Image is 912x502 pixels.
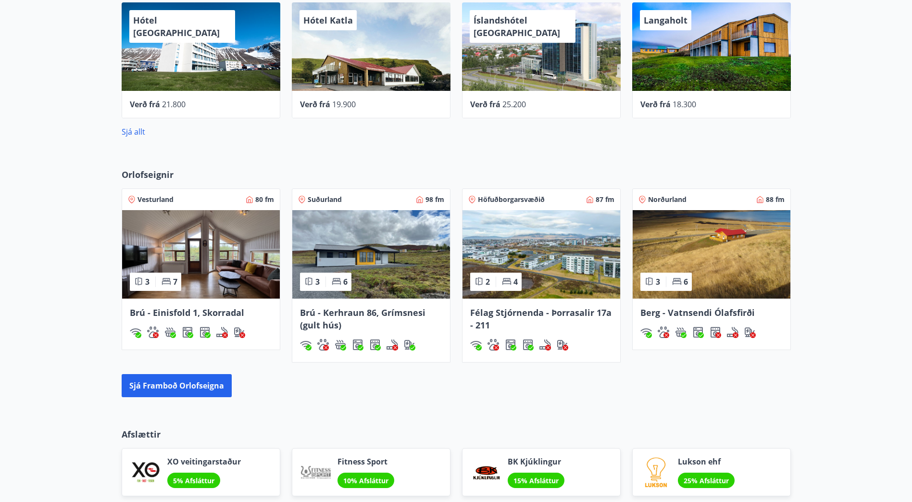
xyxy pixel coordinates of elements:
[633,210,790,299] img: Paella dish
[130,307,244,318] span: Brú - Einisfold 1, Skorradal
[404,339,415,351] div: Hleðslustöð fyrir rafbíla
[255,195,274,204] span: 80 fm
[487,339,499,351] img: pxcaIm5dSOV3FS4whs1soiYWTwFQvksT25a9J10C.svg
[343,476,388,485] span: 10% Afsláttur
[130,326,141,338] div: Þráðlaust net
[315,276,320,287] span: 3
[352,339,363,351] img: Dl16BY4EX9PAW649lg1C3oBuIaAsR6QVDQBO2cTm.svg
[640,307,755,318] span: Berg - Vatnsendi Ólafsfirði
[505,339,516,351] div: Þvottavél
[557,339,568,351] div: Hleðslustöð fyrir rafbíla
[710,326,721,338] div: Þurrkari
[173,476,214,485] span: 5% Afsláttur
[332,99,356,110] span: 19.900
[317,339,329,351] img: pxcaIm5dSOV3FS4whs1soiYWTwFQvksT25a9J10C.svg
[300,307,425,331] span: Brú - Kerhraun 86, Grímsnesi (gult hús)
[199,326,211,338] img: hddCLTAnxqFUMr1fxmbGG8zWilo2syolR0f9UjPn.svg
[539,339,551,351] img: QNIUl6Cv9L9rHgMXwuzGLuiJOj7RKqxk9mBFPqjq.svg
[557,339,568,351] img: nH7E6Gw2rvWFb8XaSdRp44dhkQaj4PJkOoRYItBQ.svg
[766,195,785,204] span: 88 fm
[640,326,652,338] img: HJRyFFsYp6qjeUYhR4dAD8CaCEsnIFYZ05miwXoh.svg
[343,276,348,287] span: 6
[692,326,704,338] img: Dl16BY4EX9PAW649lg1C3oBuIaAsR6QVDQBO2cTm.svg
[513,276,518,287] span: 4
[462,210,620,299] img: Paella dish
[162,99,186,110] span: 21.800
[122,126,145,137] a: Sjá allt
[216,326,228,338] div: Reykingar / Vape
[486,276,490,287] span: 2
[656,276,660,287] span: 3
[678,456,735,467] span: Lukson ehf
[337,456,394,467] span: Fitness Sport
[122,374,232,397] button: Sjá framboð orlofseigna
[513,476,559,485] span: 15% Afsláttur
[640,326,652,338] div: Þráðlaust net
[199,326,211,338] div: Þurrkari
[137,195,174,204] span: Vesturland
[522,339,534,351] div: Þurrkari
[122,428,791,440] p: Afslættir
[658,326,669,338] div: Gæludýr
[308,195,342,204] span: Suðurland
[130,326,141,338] img: HJRyFFsYp6qjeUYhR4dAD8CaCEsnIFYZ05miwXoh.svg
[675,326,687,338] div: Heitur pottur
[508,456,564,467] span: BK Kjúklingur
[164,326,176,338] img: h89QDIuHlAdpqTriuIvuEWkTH976fOgBEOOeu1mi.svg
[369,339,381,351] div: Þurrkari
[369,339,381,351] img: hddCLTAnxqFUMr1fxmbGG8zWilo2syolR0f9UjPn.svg
[596,195,614,204] span: 87 fm
[216,326,228,338] img: QNIUl6Cv9L9rHgMXwuzGLuiJOj7RKqxk9mBFPqjq.svg
[164,326,176,338] div: Heitur pottur
[692,326,704,338] div: Þvottavél
[122,210,280,299] img: Paella dish
[122,168,174,181] span: Orlofseignir
[335,339,346,351] div: Heitur pottur
[640,99,671,110] span: Verð frá
[744,326,756,338] img: nH7E6Gw2rvWFb8XaSdRp44dhkQaj4PJkOoRYItBQ.svg
[387,339,398,351] div: Reykingar / Vape
[658,326,669,338] img: pxcaIm5dSOV3FS4whs1soiYWTwFQvksT25a9J10C.svg
[539,339,551,351] div: Reykingar / Vape
[303,14,353,26] span: Hótel Katla
[470,307,612,331] span: Félag Stjórnenda - Þorrasalir 17a - 211
[474,14,560,38] span: Íslandshótel [GEOGRAPHIC_DATA]
[684,276,688,287] span: 6
[684,476,729,485] span: 25% Afsláttur
[133,14,220,38] span: Hótel [GEOGRAPHIC_DATA]
[425,195,444,204] span: 98 fm
[335,339,346,351] img: h89QDIuHlAdpqTriuIvuEWkTH976fOgBEOOeu1mi.svg
[317,339,329,351] div: Gæludýr
[173,276,177,287] span: 7
[387,339,398,351] img: QNIUl6Cv9L9rHgMXwuzGLuiJOj7RKqxk9mBFPqjq.svg
[147,326,159,338] div: Gæludýr
[502,99,526,110] span: 25.200
[744,326,756,338] div: Hleðslustöð fyrir rafbíla
[505,339,516,351] img: Dl16BY4EX9PAW649lg1C3oBuIaAsR6QVDQBO2cTm.svg
[648,195,687,204] span: Norðurland
[644,14,687,26] span: Langaholt
[470,99,500,110] span: Verð frá
[727,326,738,338] img: QNIUl6Cv9L9rHgMXwuzGLuiJOj7RKqxk9mBFPqjq.svg
[522,339,534,351] img: hddCLTAnxqFUMr1fxmbGG8zWilo2syolR0f9UjPn.svg
[352,339,363,351] div: Þvottavél
[487,339,499,351] div: Gæludýr
[673,99,696,110] span: 18.300
[470,339,482,351] img: HJRyFFsYp6qjeUYhR4dAD8CaCEsnIFYZ05miwXoh.svg
[234,326,245,338] img: nH7E6Gw2rvWFb8XaSdRp44dhkQaj4PJkOoRYItBQ.svg
[182,326,193,338] div: Þvottavél
[404,339,415,351] img: nH7E6Gw2rvWFb8XaSdRp44dhkQaj4PJkOoRYItBQ.svg
[710,326,721,338] img: hddCLTAnxqFUMr1fxmbGG8zWilo2syolR0f9UjPn.svg
[300,339,312,351] img: HJRyFFsYp6qjeUYhR4dAD8CaCEsnIFYZ05miwXoh.svg
[130,99,160,110] span: Verð frá
[292,210,450,299] img: Paella dish
[300,339,312,351] div: Þráðlaust net
[147,326,159,338] img: pxcaIm5dSOV3FS4whs1soiYWTwFQvksT25a9J10C.svg
[300,99,330,110] span: Verð frá
[675,326,687,338] img: h89QDIuHlAdpqTriuIvuEWkTH976fOgBEOOeu1mi.svg
[167,456,241,467] span: XO veitingarstaður
[145,276,150,287] span: 3
[182,326,193,338] img: Dl16BY4EX9PAW649lg1C3oBuIaAsR6QVDQBO2cTm.svg
[727,326,738,338] div: Reykingar / Vape
[234,326,245,338] div: Hleðslustöð fyrir rafbíla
